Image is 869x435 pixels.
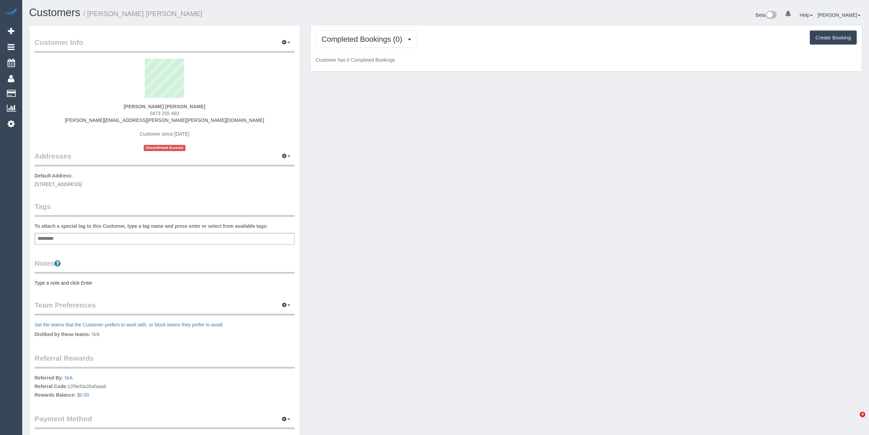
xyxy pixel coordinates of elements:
a: [PERSON_NAME][EMAIL_ADDRESS][PERSON_NAME][PERSON_NAME][DOMAIN_NAME] [65,117,264,123]
legend: Referral Rewards [35,353,295,369]
legend: Customer Info [35,37,295,53]
a: $0.00 [77,392,89,398]
label: Referred By: [35,374,63,381]
p: Customer has 0 Completed Bookings [316,57,857,63]
a: Help [800,12,813,18]
span: [STREET_ADDRESS] [35,182,82,187]
span: 4 [860,412,865,417]
iframe: Intercom live chat [846,412,862,428]
img: Automaid Logo [4,7,18,16]
legend: Payment Method [35,414,295,429]
span: 0473 255 492 [150,111,179,116]
label: Default Address: [35,172,73,179]
strong: [PERSON_NAME] [PERSON_NAME] [124,104,205,109]
span: Completed Bookings (0) [322,35,406,43]
a: Set the teams that the Customer prefers to work with, or block teams they prefer to avoid [35,322,222,327]
legend: Notes [35,258,295,274]
small: / [PERSON_NAME] [PERSON_NAME] [83,10,203,17]
a: Beta [756,12,777,18]
legend: Team Preferences [35,300,295,315]
a: [PERSON_NAME] [818,12,860,18]
label: Rewards Balance: [35,391,76,398]
a: Customers [29,7,80,18]
p: 12f9efda35afaaa9 [35,374,295,400]
label: To attach a special tag to this Customer, type a tag name and press enter or select from availabl... [35,223,268,229]
button: Completed Bookings (0) [316,30,417,48]
a: N/A [65,375,73,381]
label: Disliked by these teams: [35,331,90,338]
button: Create Booking [810,30,857,45]
legend: Tags [35,201,295,217]
label: Referral Code: [35,383,67,390]
span: N/A [92,332,100,337]
span: Unconfirmed Account [144,145,185,151]
pre: Type a note and click Enter [35,279,295,286]
span: Customer since [DATE] [140,131,189,137]
img: New interface [765,11,777,20]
